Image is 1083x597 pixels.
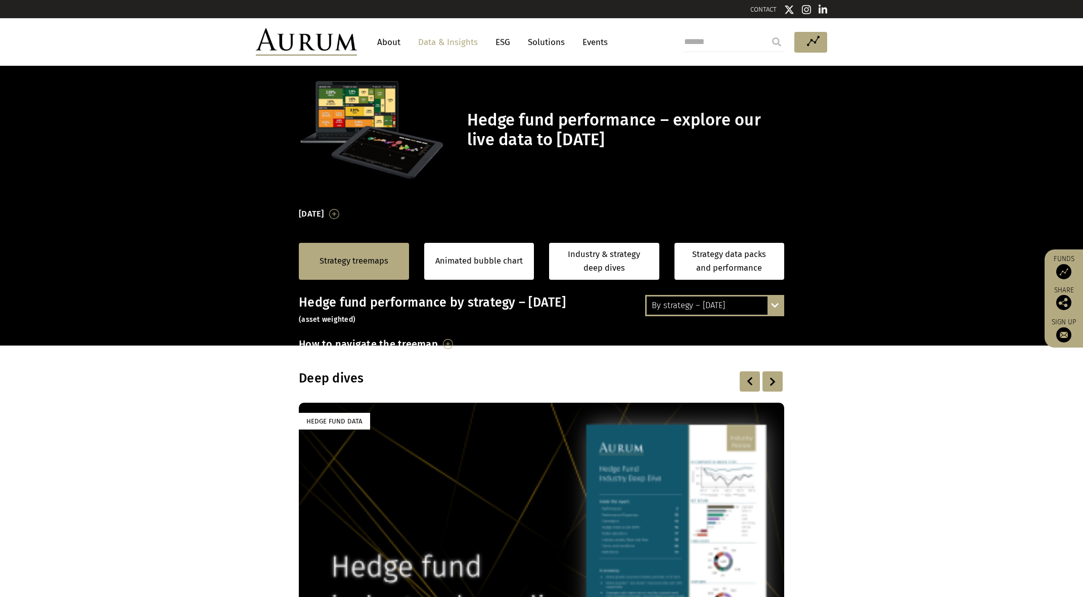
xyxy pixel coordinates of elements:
[1056,264,1071,279] img: Access Funds
[549,243,659,280] a: Industry & strategy deep dives
[766,32,787,52] input: Submit
[784,5,794,15] img: Twitter icon
[490,33,515,52] a: ESG
[299,335,438,353] h3: How to navigate the treemap
[372,33,405,52] a: About
[413,33,483,52] a: Data & Insights
[802,5,811,15] img: Instagram icon
[299,206,324,222] h3: [DATE]
[299,295,784,325] h3: Hedge fund performance by strategy – [DATE]
[750,6,777,13] a: CONTACT
[577,33,608,52] a: Events
[256,28,357,56] img: Aurum
[819,5,828,15] img: Linkedin icon
[1056,327,1071,343] img: Sign up to our newsletter
[674,243,785,280] a: Strategy data packs and performance
[1050,254,1078,279] a: Funds
[299,315,355,324] small: (asset weighted)
[299,371,654,386] h3: Deep dives
[1056,295,1071,310] img: Share this post
[1050,287,1078,310] div: Share
[435,254,523,268] a: Animated bubble chart
[1050,318,1078,343] a: Sign up
[523,33,570,52] a: Solutions
[299,413,370,430] div: Hedge Fund Data
[320,254,388,268] a: Strategy treemaps
[647,296,783,315] div: By strategy – [DATE]
[467,110,782,150] h1: Hedge fund performance – explore our live data to [DATE]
